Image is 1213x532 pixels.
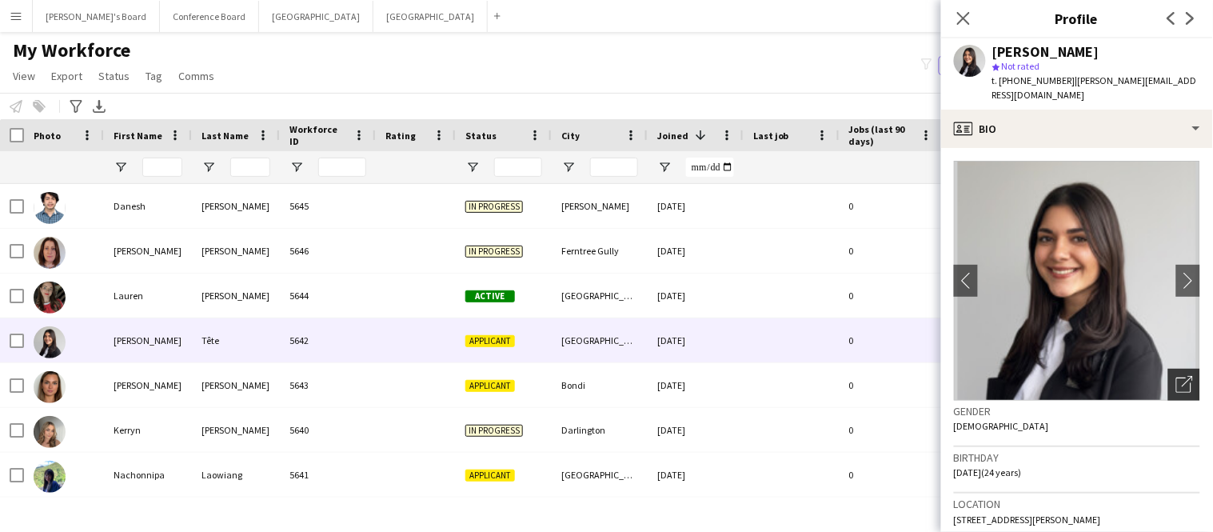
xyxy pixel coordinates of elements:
[648,408,744,452] div: [DATE]
[939,56,1019,75] button: Everyone2,209
[280,229,376,273] div: 5646
[648,363,744,407] div: [DATE]
[280,274,376,318] div: 5644
[259,1,373,32] button: [GEOGRAPHIC_DATA]
[590,158,638,177] input: City Filter Input
[114,160,128,174] button: Open Filter Menu
[34,282,66,314] img: Lauren Williams
[753,130,789,142] span: Last job
[33,1,160,32] button: [PERSON_NAME]'s Board
[13,69,35,83] span: View
[104,318,192,362] div: [PERSON_NAME]
[6,66,42,86] a: View
[280,318,376,362] div: 5642
[465,290,515,302] span: Active
[34,326,66,358] img: Cassandra Tête
[465,470,515,482] span: Applicant
[465,201,523,213] span: In progress
[941,110,1213,148] div: Bio
[280,184,376,228] div: 5645
[373,1,488,32] button: [GEOGRAPHIC_DATA]
[92,66,136,86] a: Status
[552,363,648,407] div: Bondi
[465,425,523,437] span: In progress
[66,97,86,116] app-action-btn: Advanced filters
[552,229,648,273] div: Ferntree Gully
[657,130,688,142] span: Joined
[146,69,162,83] span: Tag
[192,274,280,318] div: [PERSON_NAME]
[192,408,280,452] div: [PERSON_NAME]
[104,408,192,452] div: Kerryn
[648,229,744,273] div: [DATE]
[230,158,270,177] input: Last Name Filter Input
[840,318,944,362] div: 0
[648,184,744,228] div: [DATE]
[840,184,944,228] div: 0
[840,408,944,452] div: 0
[954,404,1200,418] h3: Gender
[34,461,66,493] img: Nachonnipa Laowiang
[104,229,192,273] div: [PERSON_NAME]
[34,416,66,448] img: Kerryn Mellor
[34,130,61,142] span: Photo
[104,274,192,318] div: Lauren
[992,45,1099,59] div: [PERSON_NAME]
[13,38,130,62] span: My Workforce
[280,453,376,497] div: 5641
[552,453,648,497] div: [GEOGRAPHIC_DATA]
[561,160,576,174] button: Open Filter Menu
[465,335,515,347] span: Applicant
[648,318,744,362] div: [DATE]
[192,453,280,497] div: Laowiang
[289,123,347,147] span: Workforce ID
[494,158,542,177] input: Status Filter Input
[192,229,280,273] div: [PERSON_NAME]
[318,158,366,177] input: Workforce ID Filter Input
[385,130,416,142] span: Rating
[280,363,376,407] div: 5643
[1002,60,1040,72] span: Not rated
[561,130,580,142] span: City
[465,380,515,392] span: Applicant
[45,66,89,86] a: Export
[104,453,192,497] div: Nachonnipa
[1168,369,1200,401] div: Open photos pop-in
[192,363,280,407] div: [PERSON_NAME]
[552,184,648,228] div: [PERSON_NAME]
[954,450,1200,465] h3: Birthday
[98,69,130,83] span: Status
[160,1,259,32] button: Conference Board
[686,158,734,177] input: Joined Filter Input
[289,160,304,174] button: Open Filter Menu
[954,420,1049,432] span: [DEMOGRAPHIC_DATA]
[104,363,192,407] div: [PERSON_NAME]
[840,229,944,273] div: 0
[840,274,944,318] div: 0
[465,246,523,258] span: In progress
[954,466,1022,478] span: [DATE] (24 years)
[648,453,744,497] div: [DATE]
[51,69,82,83] span: Export
[552,318,648,362] div: [GEOGRAPHIC_DATA]
[648,274,744,318] div: [DATE]
[992,74,1075,86] span: t. [PHONE_NUMBER]
[104,184,192,228] div: Danesh
[178,69,214,83] span: Comms
[840,363,944,407] div: 0
[114,130,162,142] span: First Name
[552,408,648,452] div: Darlington
[172,66,221,86] a: Comms
[992,74,1197,101] span: | [PERSON_NAME][EMAIL_ADDRESS][DOMAIN_NAME]
[954,514,1101,526] span: [STREET_ADDRESS][PERSON_NAME]
[849,123,915,147] span: Jobs (last 90 days)
[192,184,280,228] div: [PERSON_NAME]
[202,160,216,174] button: Open Filter Menu
[34,371,66,403] img: Lizzie Collinson
[465,160,480,174] button: Open Filter Menu
[142,158,182,177] input: First Name Filter Input
[465,130,497,142] span: Status
[34,237,66,269] img: Jessica Blackwell
[192,318,280,362] div: Tête
[139,66,169,86] a: Tag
